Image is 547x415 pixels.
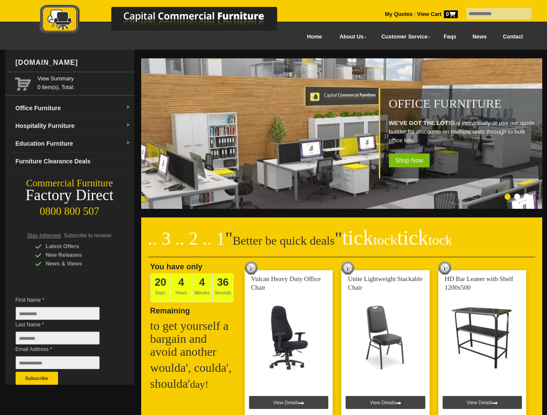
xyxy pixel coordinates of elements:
span: Stay Informed [27,233,61,239]
a: Capital Commercial Furniture Logo [16,4,319,38]
div: Commercial Furniture [5,177,134,189]
a: About Us [330,27,372,47]
span: .. 3 .. 2 .. 1 [148,229,226,249]
img: tick tock deal clock [245,262,258,275]
span: 36 [217,276,229,288]
li: Page dot 3 [524,194,530,200]
div: 0800 800 507 [5,201,134,217]
a: Hospitality Furnituredropdown [12,117,134,135]
span: Email Address * [16,345,113,354]
a: Furniture Clearance Deals [12,153,134,170]
li: Page dot 1 [505,194,511,200]
span: Seconds [213,273,233,302]
img: tick tock deal clock [341,262,354,275]
h2: to get yourself a bargain and avoid another [150,319,237,358]
span: Minutes [192,273,213,302]
span: 0 [444,10,458,18]
h2: shoulda' [150,377,237,391]
span: Hours [171,273,192,302]
input: Last Name * [16,332,100,345]
li: Page dot 2 [514,194,520,200]
img: dropdown [126,123,131,128]
span: tock [428,232,452,248]
a: My Quotes [385,11,413,17]
div: Factory Direct [5,189,134,201]
img: Office Furniture [141,58,544,209]
span: Last Name * [16,320,113,329]
a: View Summary [38,74,131,83]
a: Customer Service [372,27,435,47]
span: tock [373,232,397,248]
a: Office Furnituredropdown [12,99,134,117]
span: 4 [178,276,184,288]
div: [DOMAIN_NAME] [12,50,134,76]
img: dropdown [126,105,131,110]
a: News [464,27,495,47]
span: 0 item(s), Total: [38,74,131,90]
span: tick tick [342,226,452,249]
div: News & Views [35,259,117,268]
a: View Cart0 [415,11,457,17]
span: Subscribe to receive: [64,233,112,239]
a: Education Furnituredropdown [12,135,134,153]
input: Email Address * [16,356,100,369]
a: Office Furniture WE'VE GOT THE LOT!Buy individually or use our quote builder for discounts on mul... [141,204,544,210]
button: Subscribe [16,372,58,385]
h2: woulda', coulda', [150,361,237,374]
img: tick tock deal clock [438,262,451,275]
span: Remaining [150,303,190,315]
span: day! [190,379,209,390]
h2: Better be quick deals [148,231,535,257]
img: dropdown [126,140,131,146]
input: First Name * [16,307,100,320]
a: Contact [495,27,531,47]
span: First Name * [16,296,113,304]
strong: View Cart [417,11,458,17]
span: 20 [155,276,166,288]
h1: Office Furniture [389,97,538,110]
div: Latest Offers [35,242,117,251]
div: New Releases [35,251,117,259]
strong: WE'VE GOT THE LOT! [389,120,450,126]
img: Capital Commercial Furniture Logo [16,4,319,36]
span: " [225,229,233,249]
span: " [335,229,452,249]
span: 4 [199,276,205,288]
span: Shop Now [389,153,430,167]
span: Days [150,273,171,302]
span: You have only [150,262,203,271]
a: Faqs [436,27,465,47]
p: Buy individually or use our quote builder for discounts on multiple units through to bulk office ... [389,119,538,145]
